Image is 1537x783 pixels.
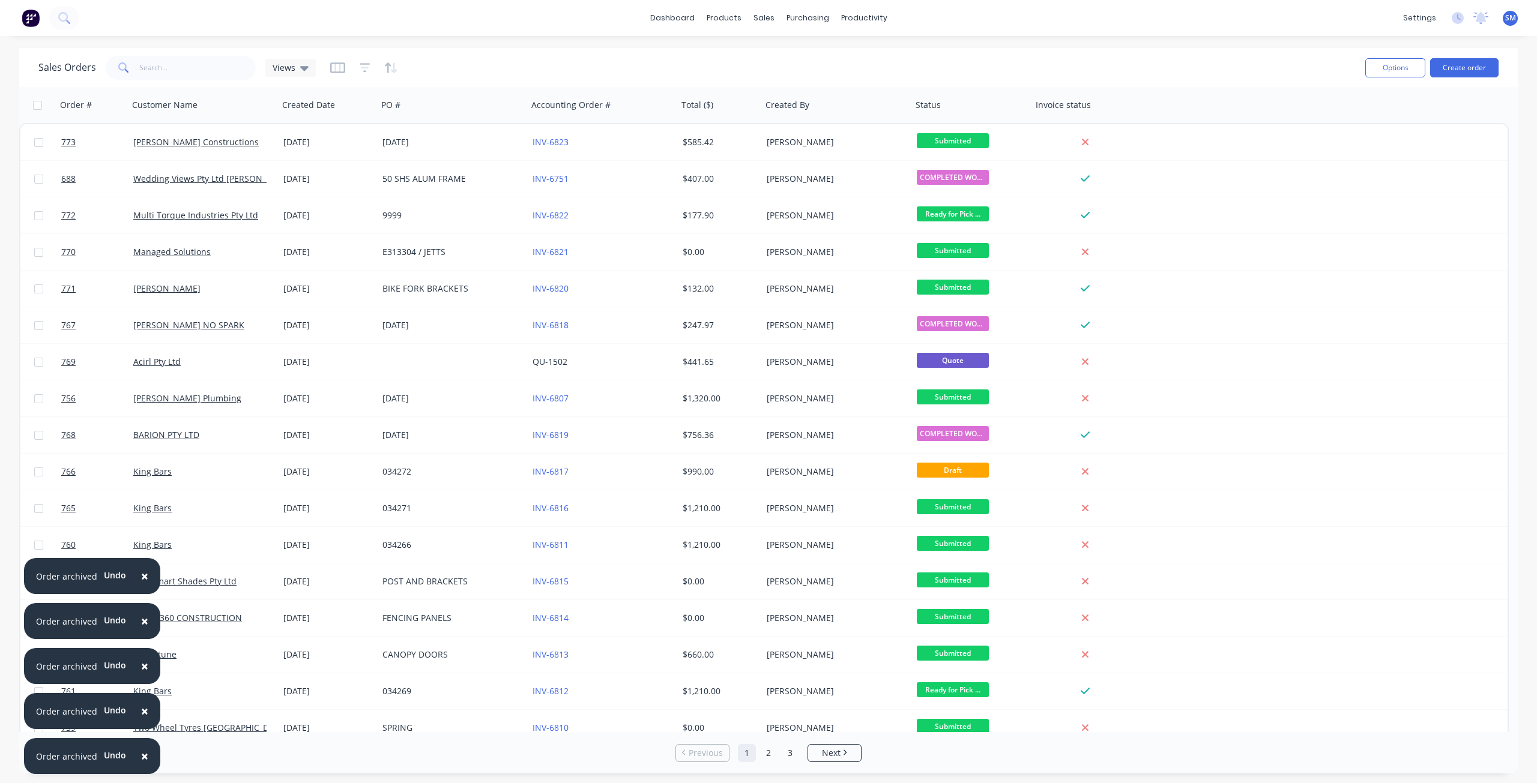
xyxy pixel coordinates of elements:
div: Created Date [282,99,335,111]
a: INV-6822 [533,209,569,221]
a: Page 3 [781,744,799,762]
span: × [141,568,148,584]
div: Accounting Order # [531,99,611,111]
a: INV-6820 [533,283,569,294]
div: [PERSON_NAME] [767,466,900,478]
div: $1,210.00 [683,539,753,551]
div: [DATE] [382,429,516,441]
a: INV-6813 [533,649,569,660]
span: Submitted [917,719,989,734]
div: $1,210.00 [683,502,753,514]
div: [DATE] [283,649,373,661]
div: [PERSON_NAME] [767,283,900,295]
span: Submitted [917,133,989,148]
div: [PERSON_NAME] [767,246,900,258]
span: 766 [61,466,76,478]
div: [DATE] [283,356,373,368]
a: INV-6807 [533,392,569,404]
img: Factory [22,9,40,27]
a: INV-6812 [533,685,569,697]
a: dashboard [644,9,701,27]
div: 50 SHS ALUM FRAME [382,173,516,185]
div: $441.65 [683,356,753,368]
div: Order # [60,99,92,111]
div: FENCING PANELS [382,612,516,624]
div: [PERSON_NAME] [767,612,900,624]
div: $1,320.00 [683,392,753,404]
button: Undo [97,701,133,719]
div: BIKE FORK BRACKETS [382,283,516,295]
div: $0.00 [683,575,753,587]
a: 760 [61,527,133,563]
div: Customer Name [132,99,198,111]
div: CANOPY DOORS [382,649,516,661]
a: INV-6823 [533,136,569,148]
button: Close [129,607,160,635]
a: INV-6818 [533,319,569,331]
div: settings [1397,9,1442,27]
div: [DATE] [283,429,373,441]
div: [DATE] [283,466,373,478]
a: 772 [61,197,133,233]
span: 769 [61,356,76,368]
a: INV-6810 [533,722,569,733]
div: [DATE] [283,209,373,221]
span: Previous [689,747,723,759]
div: Order archived [36,705,97,718]
a: [PERSON_NAME] Constructions [133,136,259,148]
span: Next [822,747,841,759]
a: INV-6816 [533,502,569,514]
button: Close [129,652,160,680]
div: [DATE] [283,136,373,148]
div: [PERSON_NAME] [767,136,900,148]
div: [PERSON_NAME] [767,722,900,734]
a: 771 [61,271,133,307]
span: 767 [61,319,76,331]
a: 756 [61,380,133,416]
div: [DATE] [283,575,373,587]
span: Views [273,61,295,74]
a: INV-6814 [533,612,569,623]
div: Order archived [36,570,97,583]
div: $132.00 [683,283,753,295]
span: Ready for Pick ... [917,682,989,697]
span: Submitted [917,243,989,258]
div: productivity [835,9,893,27]
div: [DATE] [283,539,373,551]
div: [PERSON_NAME] [767,356,900,368]
span: × [141,658,148,674]
div: $0.00 [683,612,753,624]
span: Quote [917,353,989,368]
a: Acirl Pty Ltd [133,356,181,367]
div: [PERSON_NAME] [767,392,900,404]
div: [PERSON_NAME] [767,319,900,331]
a: 770 [61,234,133,270]
a: [PERSON_NAME] NO SPARK [133,319,244,331]
button: Close [129,562,160,590]
div: 034272 [382,466,516,478]
span: 768 [61,429,76,441]
a: TITAN 360 CONSTRUCTION [133,612,242,623]
a: INV-6817 [533,466,569,477]
div: $407.00 [683,173,753,185]
div: [PERSON_NAME] [767,649,900,661]
div: [DATE] [283,173,373,185]
div: [PERSON_NAME] [767,429,900,441]
span: Ready for Pick ... [917,206,989,221]
div: $990.00 [683,466,753,478]
a: 688 [61,161,133,197]
button: Undo [97,746,133,764]
button: Create order [1430,58,1499,77]
div: [PERSON_NAME] [767,173,900,185]
a: [PERSON_NAME] [133,283,201,294]
div: Order archived [36,750,97,763]
a: INV-6821 [533,246,569,257]
div: $660.00 [683,649,753,661]
span: Submitted [917,499,989,514]
a: Page 1 is your current page [738,744,756,762]
span: Submitted [917,536,989,551]
div: [DATE] [382,136,516,148]
a: Multi Torque Industries Pty Ltd [133,209,258,221]
div: [DATE] [283,319,373,331]
div: [PERSON_NAME] [767,575,900,587]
